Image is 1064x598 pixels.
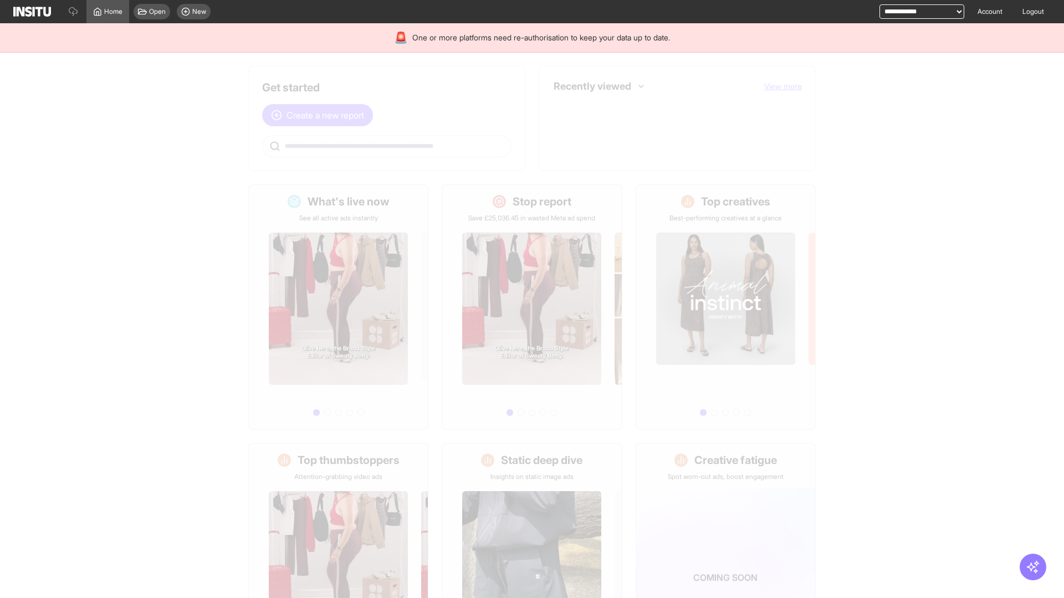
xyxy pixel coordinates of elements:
span: Open [149,7,166,16]
span: One or more platforms need re-authorisation to keep your data up to date. [412,32,670,43]
img: Logo [13,7,51,17]
span: Home [104,7,122,16]
div: 🚨 [394,30,408,45]
span: New [192,7,206,16]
